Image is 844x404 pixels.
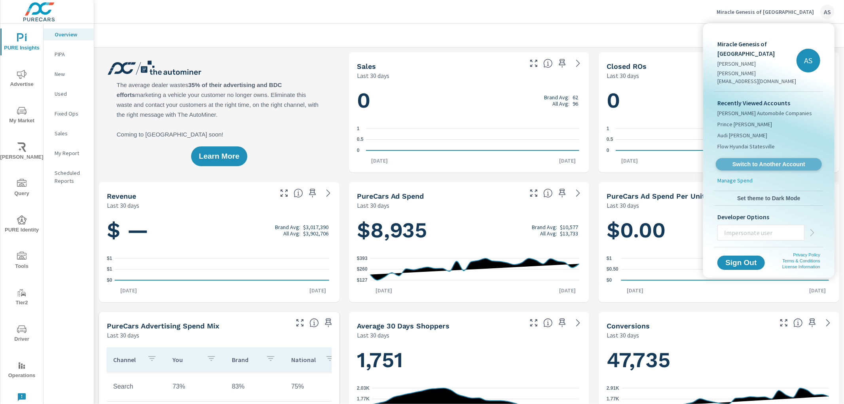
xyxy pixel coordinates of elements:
[793,252,820,257] a: Privacy Policy
[720,161,817,168] span: Switch to Another Account
[717,60,797,68] p: [PERSON_NAME]
[717,195,820,202] span: Set theme to Dark Mode
[717,109,812,117] span: [PERSON_NAME] Automobile Companies
[724,259,759,266] span: Sign Out
[717,131,767,139] span: Audi [PERSON_NAME]
[717,98,820,108] p: Recently Viewed Accounts
[717,142,775,150] span: Flow Hyundai Statesville
[717,39,797,58] p: Miracle Genesis of [GEOGRAPHIC_DATA]
[714,176,823,188] a: Manage Spend
[783,258,820,263] a: Terms & Conditions
[782,264,820,269] a: License Information
[717,256,765,270] button: Sign Out
[717,120,772,128] span: Prince [PERSON_NAME]
[717,176,753,184] p: Manage Spend
[718,222,804,243] input: Impersonate user
[717,212,820,222] p: Developer Options
[717,69,797,85] p: [PERSON_NAME][EMAIL_ADDRESS][DOMAIN_NAME]
[714,191,823,205] button: Set theme to Dark Mode
[797,49,820,72] div: AS
[716,158,822,171] a: Switch to Another Account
